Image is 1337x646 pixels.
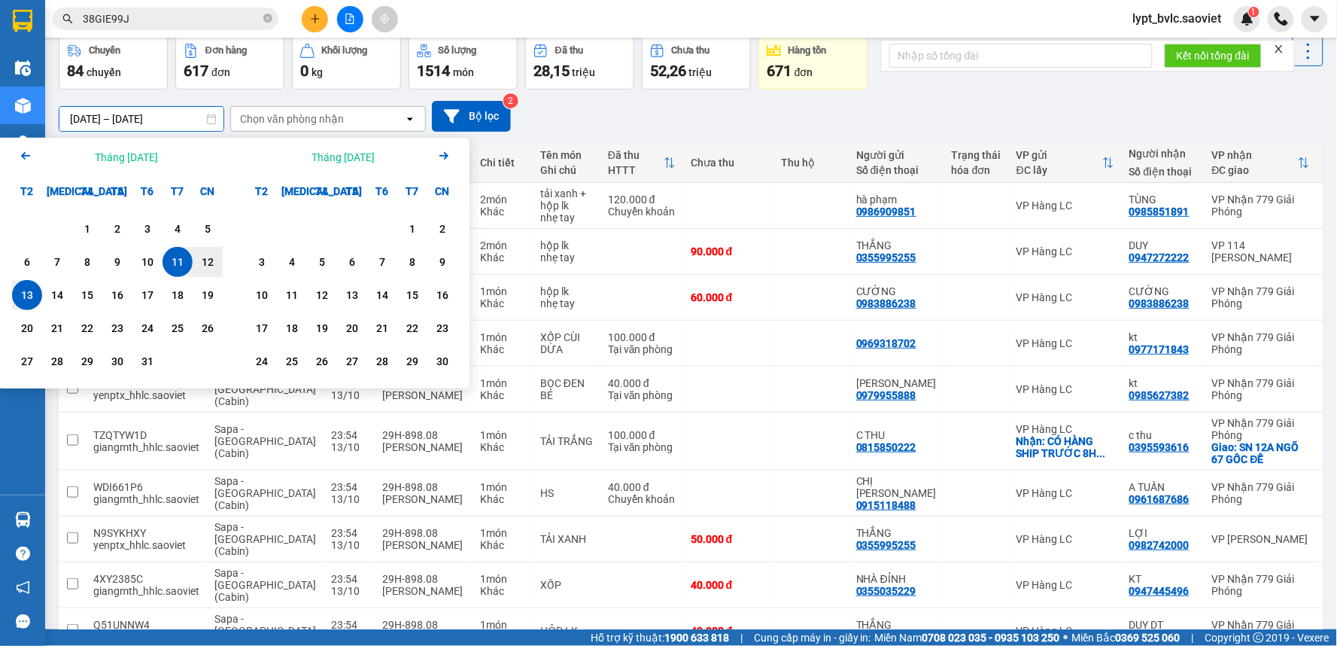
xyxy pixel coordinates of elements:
div: nhẹ tay [540,297,593,309]
div: Khác [480,251,525,264]
div: 100.000 đ [608,429,676,441]
div: Hàng tồn [789,45,827,56]
div: Choose Chủ Nhật, tháng 10 12 2025. It's available. [193,247,223,277]
div: [PERSON_NAME] [382,389,465,401]
div: 19 [311,319,333,337]
span: món [453,66,474,78]
div: Selected end date. Thứ Hai, tháng 10 13 2025. It's available. [12,280,42,310]
span: kg [311,66,323,78]
input: Nhập số tổng đài [889,44,1153,68]
div: 12 [311,286,333,304]
div: Choose Thứ Ba, tháng 10 28 2025. It's available. [42,346,72,376]
div: 11 [281,286,302,304]
img: phone-icon [1275,12,1288,26]
div: Choose Chủ Nhật, tháng 10 19 2025. It's available. [193,280,223,310]
svg: Arrow Left [17,147,35,165]
div: 1 [402,220,423,238]
div: T6 [132,176,163,206]
div: Choose Thứ Bảy, tháng 10 4 2025. It's available. [163,214,193,244]
div: Số điện thoại [856,164,937,176]
span: close [1274,44,1284,54]
span: aim [379,14,390,24]
div: HTTT [608,164,664,176]
div: 9 [107,253,128,271]
div: 6 [17,253,38,271]
div: 120.000 đ [608,193,676,206]
div: Nhận: CÓ HÀNG SHIP TRƯỚC 8H SÁNG CHO KHÁCH [1016,435,1114,459]
button: Chưa thu52,26 triệu [642,35,751,90]
div: 0977171843 [1129,343,1190,355]
div: Choose Chủ Nhật, tháng 10 26 2025. It's available. [193,313,223,343]
div: 26 [197,319,218,337]
div: VP Hàng LC [1016,337,1114,349]
div: 15 [77,286,98,304]
div: 4 [281,253,302,271]
div: BỌC ĐEN BÉ [540,377,593,401]
div: 24 [251,352,272,370]
div: Chuyển khoản [608,206,676,218]
span: triệu [688,66,712,78]
div: Choose Thứ Tư, tháng 10 29 2025. It's available. [72,346,102,376]
span: search [62,14,73,24]
div: Choose Thứ Hai, tháng 11 10 2025. It's available. [247,280,277,310]
div: 20 [342,319,363,337]
div: yenptx_hhlc.saoviet [93,389,199,401]
div: 17 [137,286,158,304]
div: Khác [480,206,525,218]
div: Tên món [540,149,593,161]
div: [PERSON_NAME] [382,441,465,453]
div: VP Hàng LC [1016,423,1114,435]
div: 7 [372,253,393,271]
div: 13/10 [331,441,367,453]
span: chuyến [87,66,121,78]
div: VP Nhận 779 Giải Phóng [1212,417,1310,441]
span: đơn [795,66,813,78]
div: Choose Thứ Năm, tháng 11 13 2025. It's available. [337,280,367,310]
div: Choose Thứ Năm, tháng 10 2 2025. It's available. [102,214,132,244]
button: Khối lượng0kg [292,35,401,90]
div: 40.000 đ [608,377,676,389]
button: aim [372,6,398,32]
img: warehouse-icon [15,136,31,151]
div: TẢI TRẮNG [540,435,593,447]
div: ĐC lấy [1016,164,1102,176]
div: [MEDICAL_DATA] [277,176,307,206]
div: 21 [47,319,68,337]
div: 30 [107,352,128,370]
div: Choose Thứ Ba, tháng 11 18 2025. It's available. [277,313,307,343]
div: Choose Thứ Ba, tháng 10 7 2025. It's available. [42,247,72,277]
div: VP Nhận 779 Giải Phóng [1212,193,1310,218]
div: Choose Chủ Nhật, tháng 10 5 2025. It's available. [193,214,223,244]
span: 0 [300,62,308,80]
div: 7 [47,253,68,271]
div: Choose Thứ Sáu, tháng 11 28 2025. It's available. [367,346,397,376]
button: Kết nối tổng đài [1165,44,1262,68]
span: plus [310,14,321,24]
div: 3 [251,253,272,271]
div: Thu hộ [781,157,841,169]
div: Số lượng [439,45,477,56]
div: 1 món [480,285,525,297]
div: THẮNG [856,239,937,251]
div: 26 [311,352,333,370]
button: Đã thu28,15 triệu [525,35,634,90]
div: Choose Thứ Hai, tháng 11 24 2025. It's available. [247,346,277,376]
div: 12 [197,253,218,271]
div: Choose Thứ Bảy, tháng 11 8 2025. It's available. [397,247,427,277]
div: Choose Chủ Nhật, tháng 11 30 2025. It's available. [427,346,457,376]
div: 100.000 đ [608,331,676,343]
div: 0947272222 [1129,251,1190,264]
div: Tại văn phòng [608,389,676,401]
div: Choose Thứ Sáu, tháng 10 10 2025. It's available. [132,247,163,277]
div: C THU [856,429,937,441]
div: Choose Thứ Năm, tháng 10 23 2025. It's available. [102,313,132,343]
div: CƯỜNG [1129,285,1197,297]
div: Choose Thứ Tư, tháng 11 12 2025. It's available. [307,280,337,310]
div: Choose Thứ Hai, tháng 11 3 2025. It's available. [247,247,277,277]
div: 60.000 đ [691,291,766,303]
div: Trạng thái [952,149,1001,161]
div: 23 [107,319,128,337]
div: 6 [342,253,363,271]
button: Chuyến84chuyến [59,35,168,90]
div: 22 [77,319,98,337]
